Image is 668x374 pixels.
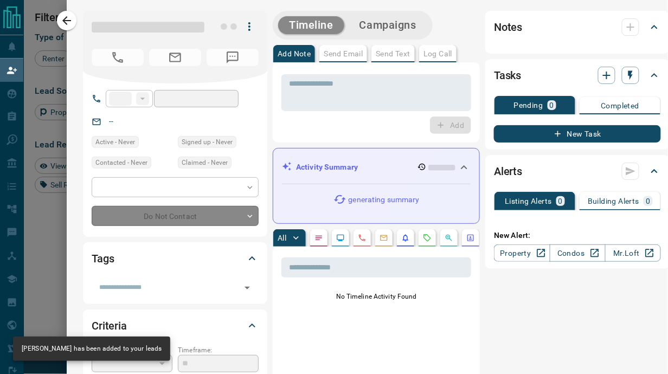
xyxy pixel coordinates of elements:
[92,49,144,66] span: No Number
[550,101,554,109] p: 0
[445,234,453,242] svg: Opportunities
[349,16,427,34] button: Campaigns
[240,280,255,295] button: Open
[588,197,639,205] p: Building Alerts
[109,117,113,126] a: --
[505,197,552,205] p: Listing Alerts
[494,244,550,262] a: Property
[314,234,323,242] svg: Notes
[92,246,259,272] div: Tags
[282,157,471,177] div: Activity Summary
[494,67,521,84] h2: Tasks
[349,194,420,205] p: generating summary
[494,125,661,143] button: New Task
[494,158,661,184] div: Alerts
[601,102,640,109] p: Completed
[358,234,367,242] svg: Calls
[380,234,388,242] svg: Emails
[605,244,661,262] a: Mr.Loft
[550,244,606,262] a: Condos
[514,101,543,109] p: Pending
[494,62,661,88] div: Tasks
[401,234,410,242] svg: Listing Alerts
[494,18,522,36] h2: Notes
[494,163,522,180] h2: Alerts
[92,206,259,226] div: Do Not Contact
[92,317,127,334] h2: Criteria
[278,16,344,34] button: Timeline
[423,234,432,242] svg: Requests
[281,292,471,301] p: No Timeline Activity Found
[336,234,345,242] svg: Lead Browsing Activity
[207,49,259,66] span: No Number
[95,157,147,168] span: Contacted - Never
[466,234,475,242] svg: Agent Actions
[178,345,259,355] p: Timeframe:
[296,162,358,173] p: Activity Summary
[558,197,563,205] p: 0
[494,14,661,40] div: Notes
[92,250,114,267] h2: Tags
[22,340,162,358] div: [PERSON_NAME] has been added to your leads
[494,230,661,241] p: New Alert:
[278,234,286,242] p: All
[182,157,228,168] span: Claimed - Never
[278,50,311,57] p: Add Note
[646,197,650,205] p: 0
[149,49,201,66] span: No Email
[182,137,233,147] span: Signed up - Never
[92,313,259,339] div: Criteria
[95,137,135,147] span: Active - Never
